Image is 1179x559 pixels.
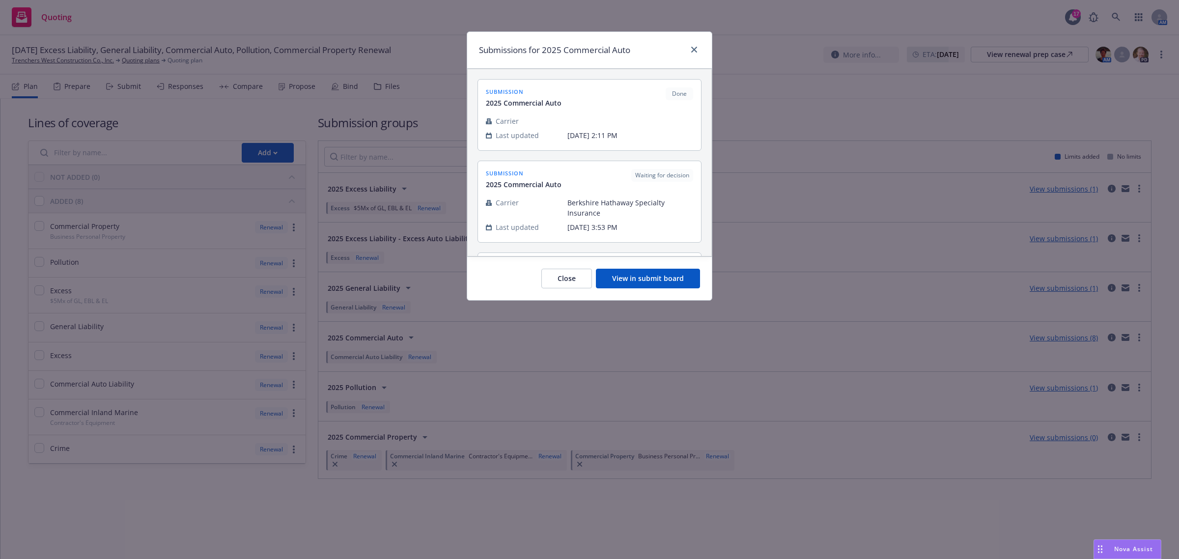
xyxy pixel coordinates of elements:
[496,222,539,232] span: Last updated
[486,98,561,108] span: 2025 Commercial Auto
[496,197,519,208] span: Carrier
[496,116,519,126] span: Carrier
[670,89,689,98] span: Done
[1094,540,1106,559] div: Drag to move
[1114,545,1153,553] span: Nova Assist
[567,130,693,140] span: [DATE] 2:11 PM
[635,171,689,180] span: Waiting for decision
[541,269,592,288] button: Close
[1094,539,1161,559] button: Nova Assist
[567,222,693,232] span: [DATE] 3:53 PM
[596,269,700,288] button: View in submit board
[496,130,539,140] span: Last updated
[479,44,630,56] h1: Submissions for 2025 Commercial Auto
[486,87,561,96] span: submission
[688,44,700,56] a: close
[486,169,561,177] span: submission
[567,197,693,218] span: Berkshire Hathaway Specialty Insurance
[486,179,561,190] span: 2025 Commercial Auto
